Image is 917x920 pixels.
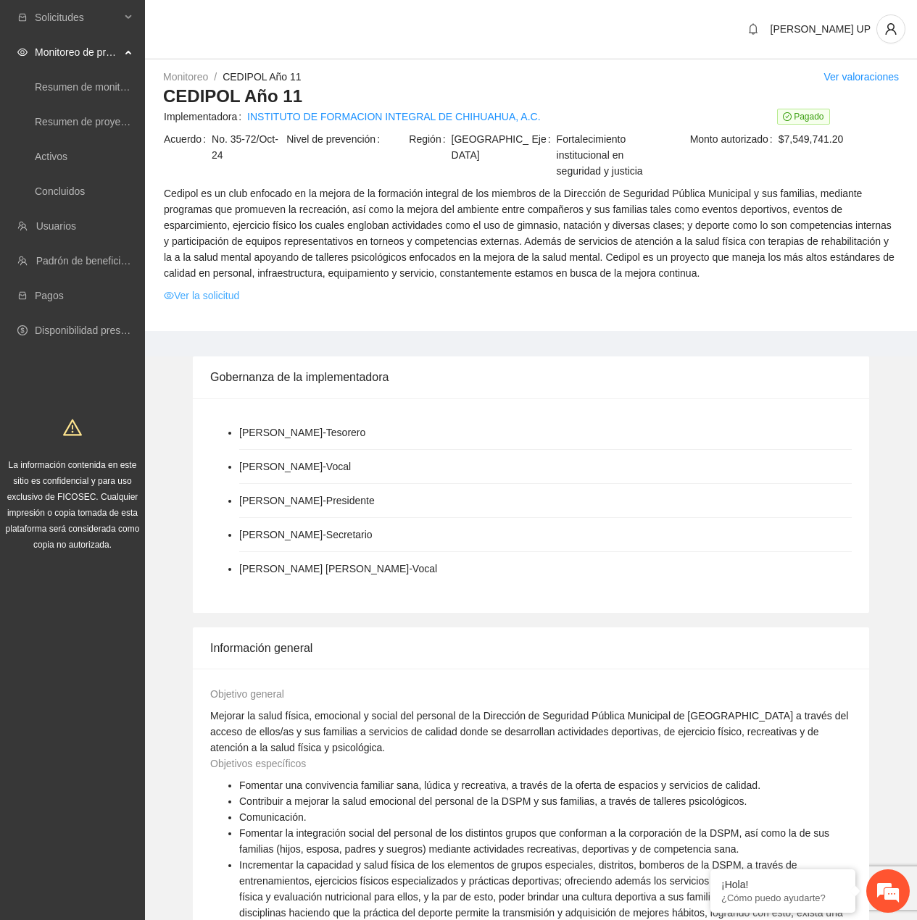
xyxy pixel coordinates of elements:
li: [PERSON_NAME] - Presidente [239,493,375,509]
span: Monto autorizado [690,131,779,147]
a: Pagos [35,290,64,301]
div: ¡Hola! [721,879,845,890]
span: eye [17,47,28,57]
button: bell [742,17,765,41]
span: Región [409,131,451,163]
span: Estamos en línea. [84,193,200,340]
a: Resumen de proyectos aprobados [35,116,190,127]
a: Monitoreo [163,71,208,83]
div: Chatee con nosotros ahora [75,74,244,93]
span: check-circle [783,112,792,121]
li: [PERSON_NAME] - Vocal [239,459,351,474]
span: La información contenida en este sitio es confidencial y para uso exclusivo de FICOSEC. Cualquier... [6,460,140,550]
li: [PERSON_NAME] - Secretario [239,527,373,543]
p: ¿Cómo puedo ayudarte? [721,892,845,903]
a: Activos [35,151,67,162]
a: Resumen de monitoreo [35,81,141,93]
span: user [877,22,905,35]
span: Solicitudes [35,3,120,32]
a: Ver valoraciones [823,71,899,83]
span: Objetivos específicos [210,758,306,769]
span: Fortalecimiento institucional en seguridad y justicia [557,131,653,179]
span: Acuerdo [164,131,212,163]
textarea: Escriba su mensaje y pulse “Intro” [7,396,276,446]
div: Gobernanza de la implementadora [210,356,852,398]
a: CEDIPOL Año 11 [223,71,301,83]
span: Comunicación. [239,811,307,823]
span: Implementadora [164,109,247,125]
a: eyeVer la solicitud [164,288,239,304]
div: Minimizar ventana de chat en vivo [238,7,273,42]
li: [PERSON_NAME] [PERSON_NAME] - Vocal [239,561,437,577]
a: Disponibilidad presupuestal [35,325,159,336]
span: Fomentar una convivencia familiar sana, lúdica y recreativa, a través de la oferta de espacios y ... [239,779,760,791]
span: Mejorar la salud física, emocional y social del personal de la Dirección de Seguridad Pública Mun... [210,710,848,753]
a: Usuarios [36,220,76,232]
a: Padrón de beneficiarios [36,255,143,267]
span: Nivel de prevención [286,131,386,147]
span: $7,549,741.20 [779,131,898,147]
span: [GEOGRAPHIC_DATA] [452,131,531,163]
div: Información general [210,627,852,669]
span: Pagado [777,109,830,125]
span: warning [63,418,82,437]
span: bell [742,23,764,35]
span: Eje [531,131,556,179]
span: [PERSON_NAME] UP [771,23,871,35]
span: Cedipol es un club enfocado en la mejora de la formación integral de los miembros de la Dirección... [164,185,898,281]
span: No. 35-72/Oct-24 [212,131,285,163]
button: user [876,14,905,43]
span: Fomentar la integración social del personal de los distintos grupos que conforman a la corporació... [239,827,829,855]
span: Objetivo general [210,688,284,700]
span: Monitoreo de proyectos [35,38,120,67]
h3: CEDIPOL Año 11 [163,85,899,108]
span: inbox [17,12,28,22]
span: Contribuir a mejorar la salud emocional del personal de la DSPM y sus familias, a través de talle... [239,795,747,807]
a: INSTITUTO DE FORMACION INTEGRAL DE CHIHUAHUA, A.C. [247,109,540,125]
span: / [214,71,217,83]
li: [PERSON_NAME] - Tesorero [239,425,365,440]
span: eye [164,290,174,301]
a: Concluidos [35,185,85,197]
